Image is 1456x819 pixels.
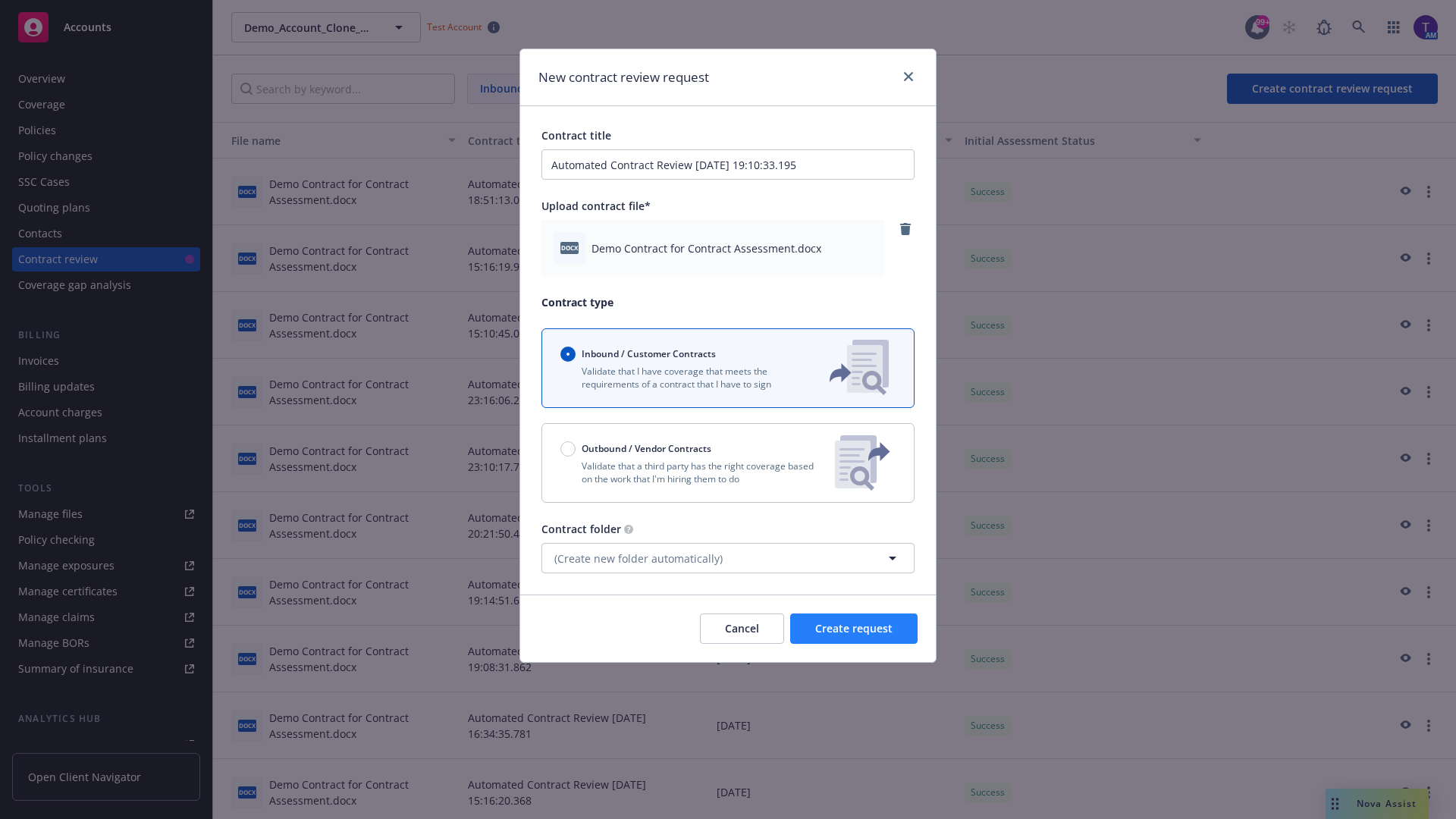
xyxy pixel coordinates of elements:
[582,347,716,360] span: Inbound / Customer Contracts
[560,441,576,457] input: Outbound / Vendor Contracts
[541,423,915,503] button: Outbound / Vendor ContractsValidate that a third party has the right coverage based on the work t...
[541,328,915,408] button: Inbound / Customer ContractsValidate that I have coverage that meets the requirements of a contra...
[541,199,651,213] span: Upload contract file*
[582,442,711,455] span: Outbound / Vendor Contracts
[541,543,915,573] button: (Create new folder automatically)
[700,613,784,644] button: Cancel
[554,551,723,566] span: (Create new folder automatically)
[541,522,621,536] span: Contract folder
[541,294,915,310] p: Contract type
[899,67,918,86] a: close
[541,149,915,180] input: Enter a title for this contract
[560,365,805,391] p: Validate that I have coverage that meets the requirements of a contract that I have to sign
[541,128,611,143] span: Contract title
[815,621,893,635] span: Create request
[560,242,579,253] span: docx
[725,621,759,635] span: Cancel
[790,613,918,644] button: Create request
[560,460,823,485] p: Validate that a third party has the right coverage based on the work that I'm hiring them to do
[538,67,709,87] h1: New contract review request
[591,240,821,256] span: Demo Contract for Contract Assessment.docx
[896,220,915,238] a: remove
[560,347,576,362] input: Inbound / Customer Contracts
